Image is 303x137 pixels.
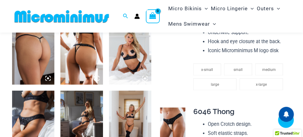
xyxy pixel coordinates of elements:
span: Menu Toggle [248,1,254,16]
a: Account icon link [134,14,140,19]
li: Open Crotch design. [208,120,286,129]
a: View Shopping Cart, empty [146,9,160,23]
span: Menu Toggle [210,16,216,32]
span: Menu Toggle [202,1,208,16]
li: Iconic Microminimus M logo disk [208,46,286,56]
span: medium [262,68,276,72]
a: Mens SwimwearMenu ToggleMenu Toggle [167,16,218,32]
a: Micro LingerieMenu ToggleMenu Toggle [209,1,255,16]
span: x-small [201,68,213,72]
li: Underwire support. [208,28,286,37]
span: Menu Toggle [274,1,280,16]
span: x-large [256,83,267,87]
span: small [234,68,243,72]
li: Hook and eye closure at the back. [208,37,286,46]
li: small [224,64,252,76]
li: medium [255,64,283,76]
img: Nights Fall Silver Leopard 1036 Bra 6046 Thong [60,21,103,85]
span: 6046 Thong [193,107,234,116]
li: x-small [193,64,221,76]
li: x-large [240,78,283,91]
li: large [193,78,237,91]
a: OutersMenu ToggleMenu Toggle [255,1,282,16]
img: Nights Fall Silver Leopard 6516 Micro [12,21,54,85]
span: Micro Bikinis [168,1,202,16]
img: MM SHOP LOGO FLAT [12,10,111,23]
span: Outers [257,1,274,16]
img: Nights Fall Silver Leopard 1036 Bra 6046 Thong [109,21,151,85]
span: Mens Swimwear [168,16,210,32]
span: Micro Lingerie [211,1,248,16]
span: large [211,83,219,87]
a: Micro BikinisMenu ToggleMenu Toggle [167,1,209,16]
a: Search icon link [123,13,128,20]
